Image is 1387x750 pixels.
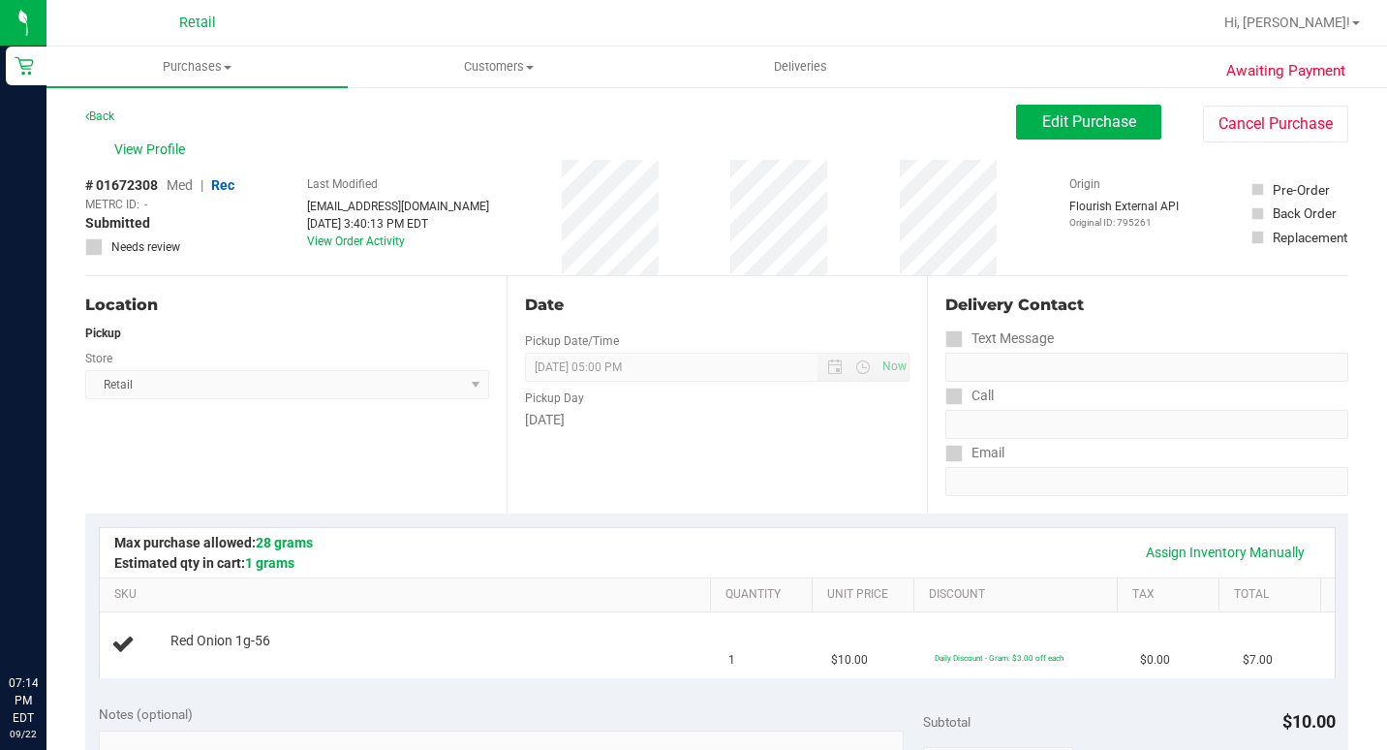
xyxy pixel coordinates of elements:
label: Pickup Date/Time [525,332,619,350]
span: View Profile [114,140,192,160]
span: Needs review [111,238,180,256]
iframe: Resource center [19,595,77,653]
div: Back Order [1273,203,1337,223]
input: Format: (999) 999-9999 [945,410,1348,439]
span: Daily Discount - Gram: $3.00 off each [935,653,1063,663]
div: Date [525,294,910,317]
button: Cancel Purchase [1203,106,1348,142]
span: Med [167,177,193,193]
span: Rec [211,177,234,193]
span: $10.00 [831,651,868,670]
span: Estimated qty in cart: [114,555,294,571]
label: Origin [1069,175,1100,193]
span: 1 grams [245,555,294,571]
label: Store [85,350,112,367]
div: [EMAIL_ADDRESS][DOMAIN_NAME] [307,198,489,215]
span: Deliveries [748,58,853,76]
span: METRC ID: [85,196,139,213]
span: Edit Purchase [1042,112,1136,131]
a: Customers [348,47,649,87]
p: Original ID: 795261 [1069,215,1179,230]
span: Purchases [46,58,348,76]
label: Call [945,382,994,410]
span: $10.00 [1282,711,1336,732]
span: Max purchase allowed: [114,535,313,550]
span: Submitted [85,213,150,234]
span: Customers [349,58,648,76]
span: $0.00 [1140,651,1170,670]
p: 07:14 PM EDT [9,674,38,727]
inline-svg: Retail [15,56,34,76]
span: Retail [179,15,216,31]
label: Last Modified [307,175,378,193]
div: [DATE] [525,410,910,430]
a: Total [1234,587,1312,603]
span: Notes (optional) [99,706,193,722]
span: Subtotal [923,714,971,730]
label: Pickup Day [525,390,584,407]
div: Flourish External API [1069,198,1179,230]
span: Hi, [PERSON_NAME]! [1224,15,1350,30]
iframe: Resource center unread badge [57,592,80,615]
span: Awaiting Payment [1226,60,1345,82]
div: Pre-Order [1273,180,1330,200]
a: Tax [1132,587,1211,603]
button: Edit Purchase [1016,105,1161,140]
span: - [144,196,147,213]
span: $7.00 [1243,651,1273,670]
a: View Order Activity [307,234,405,248]
input: Format: (999) 999-9999 [945,353,1348,382]
a: SKU [114,587,702,603]
span: Red Onion 1g-56 [170,632,270,650]
label: Text Message [945,325,1054,353]
a: Back [85,109,114,123]
strong: Pickup [85,327,121,340]
a: Discount [929,587,1109,603]
span: 28 grams [256,535,313,550]
a: Purchases [46,47,348,87]
span: 1 [728,651,735,670]
div: Replacement [1273,228,1347,247]
a: Quantity [725,587,804,603]
p: 09/22 [9,727,38,741]
label: Email [945,439,1004,467]
a: Deliveries [650,47,951,87]
span: # 01672308 [85,175,158,196]
div: Location [85,294,489,317]
a: Unit Price [827,587,906,603]
div: Delivery Contact [945,294,1348,317]
div: [DATE] 3:40:13 PM EDT [307,215,489,233]
a: Assign Inventory Manually [1133,536,1317,569]
span: | [200,177,203,193]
